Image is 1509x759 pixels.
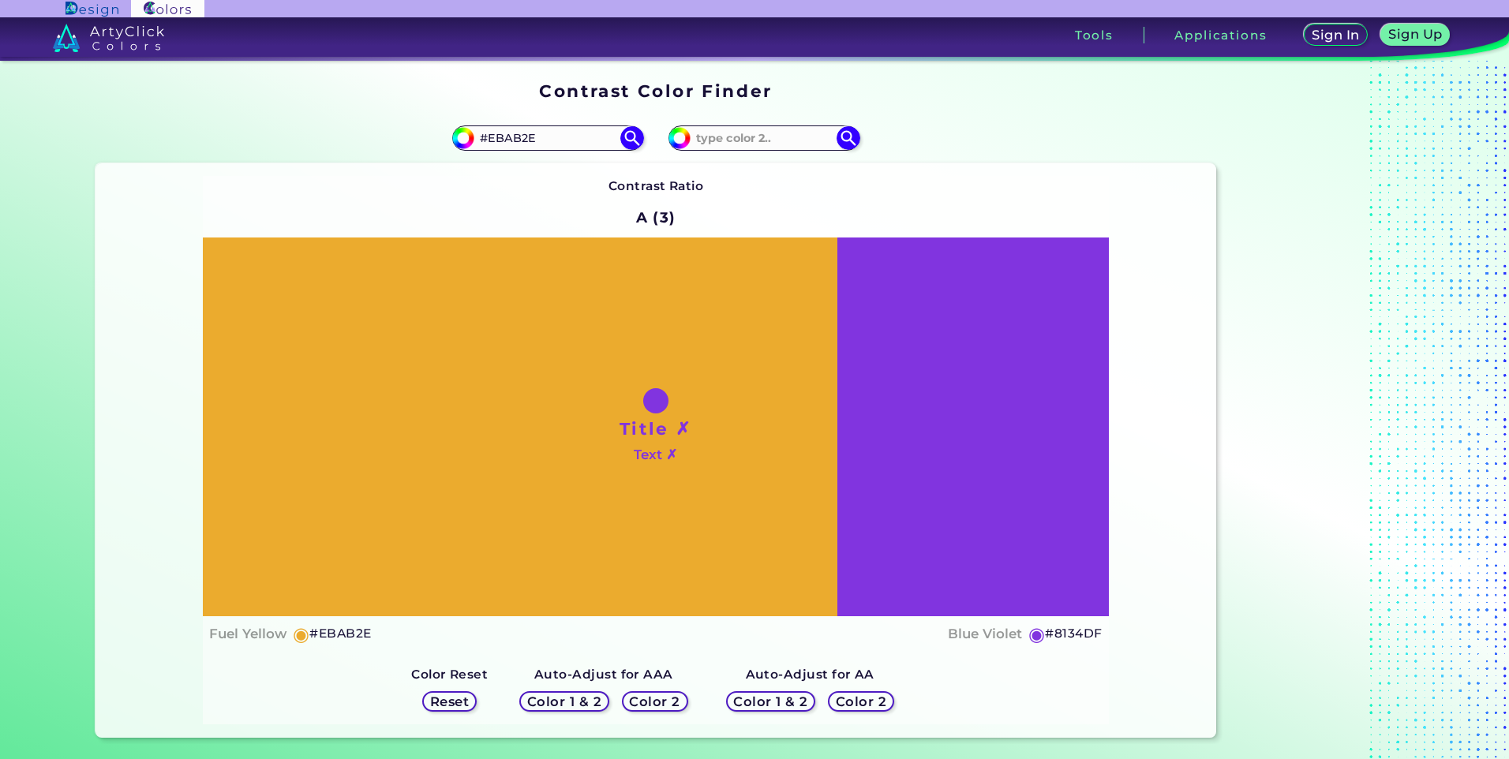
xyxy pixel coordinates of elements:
img: icon search [837,126,860,150]
a: Sign In [1304,24,1369,46]
strong: Color Reset [411,667,488,682]
a: Sign Up [1380,24,1450,46]
h3: Tools [1075,29,1114,41]
h5: ◉ [293,625,310,644]
h5: Reset [430,695,469,708]
h5: Color 2 [629,695,680,708]
img: logo_artyclick_colors_white.svg [53,24,164,52]
h1: Title ✗ [620,417,692,440]
strong: Auto-Adjust for AA [746,667,874,682]
h5: #EBAB2E [309,623,371,644]
h1: Contrast Color Finder [539,79,772,103]
h5: Color 1 & 2 [527,695,601,708]
h5: ◉ [1028,625,1046,644]
h5: Color 1 & 2 [733,695,807,708]
h5: Sign In [1312,28,1359,41]
img: ArtyClick Design logo [66,2,118,17]
h4: Blue Violet [948,623,1022,645]
img: icon search [620,126,644,150]
h5: Sign Up [1388,28,1442,40]
h4: Text ✗ [634,443,677,466]
h3: Applications [1174,29,1267,41]
h5: #8134DF [1045,623,1102,644]
h4: Fuel Yellow [209,623,286,645]
h5: Color 2 [836,695,886,708]
input: type color 1.. [474,127,621,148]
input: type color 2.. [691,127,837,148]
strong: Contrast Ratio [608,178,704,193]
h2: A (3) [629,200,683,234]
strong: Auto-Adjust for AAA [534,667,673,682]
